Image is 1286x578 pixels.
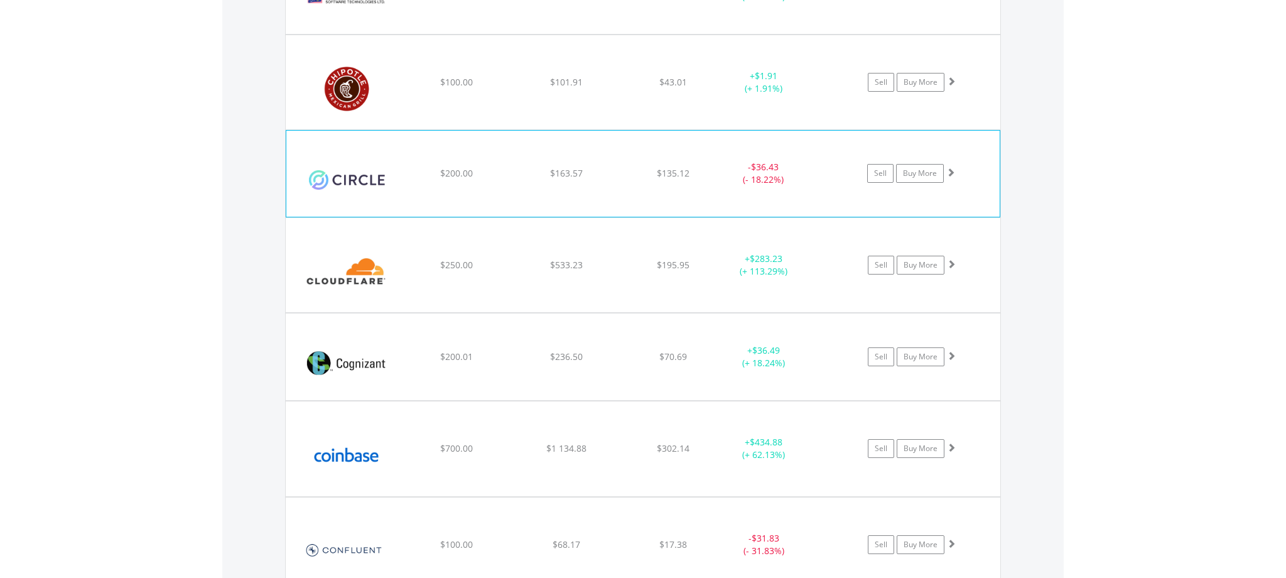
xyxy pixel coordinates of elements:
a: Sell [868,535,894,554]
span: $1 134.88 [546,442,586,454]
img: EQU.US.CRCL.png [293,146,401,213]
div: + (+ 113.29%) [716,253,811,278]
img: EQU.US.CTSH.png [292,329,400,397]
a: Buy More [897,439,944,458]
div: + (+ 18.24%) [716,344,811,369]
span: $17.38 [659,538,687,550]
span: $700.00 [440,442,473,454]
span: $434.88 [750,436,782,448]
span: $36.49 [752,344,780,356]
a: Buy More [896,164,944,183]
span: $135.12 [657,167,689,179]
span: $533.23 [550,259,583,271]
span: $68.17 [553,538,580,550]
img: EQU.US.NET.png [292,234,400,309]
span: $70.69 [659,351,687,363]
a: Sell [867,164,894,183]
span: $1.91 [755,70,777,82]
a: Sell [868,347,894,366]
span: $200.00 [440,167,473,179]
a: Sell [868,439,894,458]
a: Buy More [897,347,944,366]
div: + (+ 62.13%) [716,436,811,461]
span: $250.00 [440,259,473,271]
a: Buy More [897,73,944,92]
div: + (+ 1.91%) [716,70,811,95]
span: $200.01 [440,351,473,363]
a: Sell [868,73,894,92]
span: $163.57 [550,167,583,179]
span: $100.00 [440,76,473,88]
img: EQU.US.CMG.png [292,51,400,126]
span: $43.01 [659,76,687,88]
img: EQU.US.COIN.png [292,417,400,493]
span: $302.14 [657,442,689,454]
a: Buy More [897,535,944,554]
span: $283.23 [750,253,782,264]
span: $31.83 [752,532,779,544]
span: $101.91 [550,76,583,88]
a: Buy More [897,256,944,275]
span: $36.43 [751,161,779,173]
span: $100.00 [440,538,473,550]
span: $195.95 [657,259,689,271]
a: Sell [868,256,894,275]
div: - (- 31.83%) [716,532,811,557]
span: $236.50 [550,351,583,363]
div: - (- 18.22%) [716,161,811,186]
